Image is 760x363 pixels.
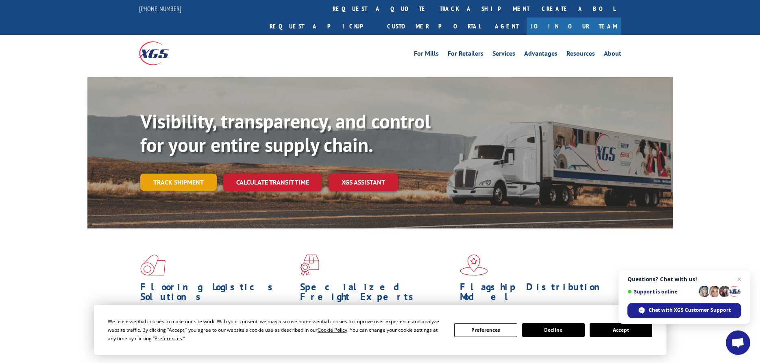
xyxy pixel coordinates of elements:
a: XGS ASSISTANT [329,174,398,191]
span: Questions? Chat with us! [627,276,741,283]
a: Services [492,50,515,59]
span: Support is online [627,289,696,295]
button: Decline [522,323,585,337]
a: About [604,50,621,59]
button: Accept [590,323,652,337]
a: For Retailers [448,50,483,59]
a: Customer Portal [381,17,487,35]
h1: Flagship Distribution Model [460,282,614,306]
img: xgs-icon-flagship-distribution-model-red [460,254,488,276]
span: Chat with XGS Customer Support [627,303,741,318]
a: Request a pickup [263,17,381,35]
a: [PHONE_NUMBER] [139,4,181,13]
a: Resources [566,50,595,59]
a: Open chat [726,330,750,355]
div: We use essential cookies to make our site work. With your consent, we may also use non-essential ... [108,317,444,343]
a: Track shipment [140,174,217,191]
span: Cookie Policy [318,326,347,333]
a: Calculate transit time [223,174,322,191]
button: Preferences [454,323,517,337]
a: For Mills [414,50,439,59]
span: Chat with XGS Customer Support [649,306,731,314]
a: Agent [487,17,527,35]
b: Visibility, transparency, and control for your entire supply chain. [140,109,431,157]
h1: Specialized Freight Experts [300,282,454,306]
img: xgs-icon-total-supply-chain-intelligence-red [140,254,166,276]
a: Join Our Team [527,17,621,35]
div: Cookie Consent Prompt [94,305,666,355]
span: Preferences [155,335,182,342]
img: xgs-icon-focused-on-flooring-red [300,254,319,276]
a: Advantages [524,50,557,59]
h1: Flooring Logistics Solutions [140,282,294,306]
